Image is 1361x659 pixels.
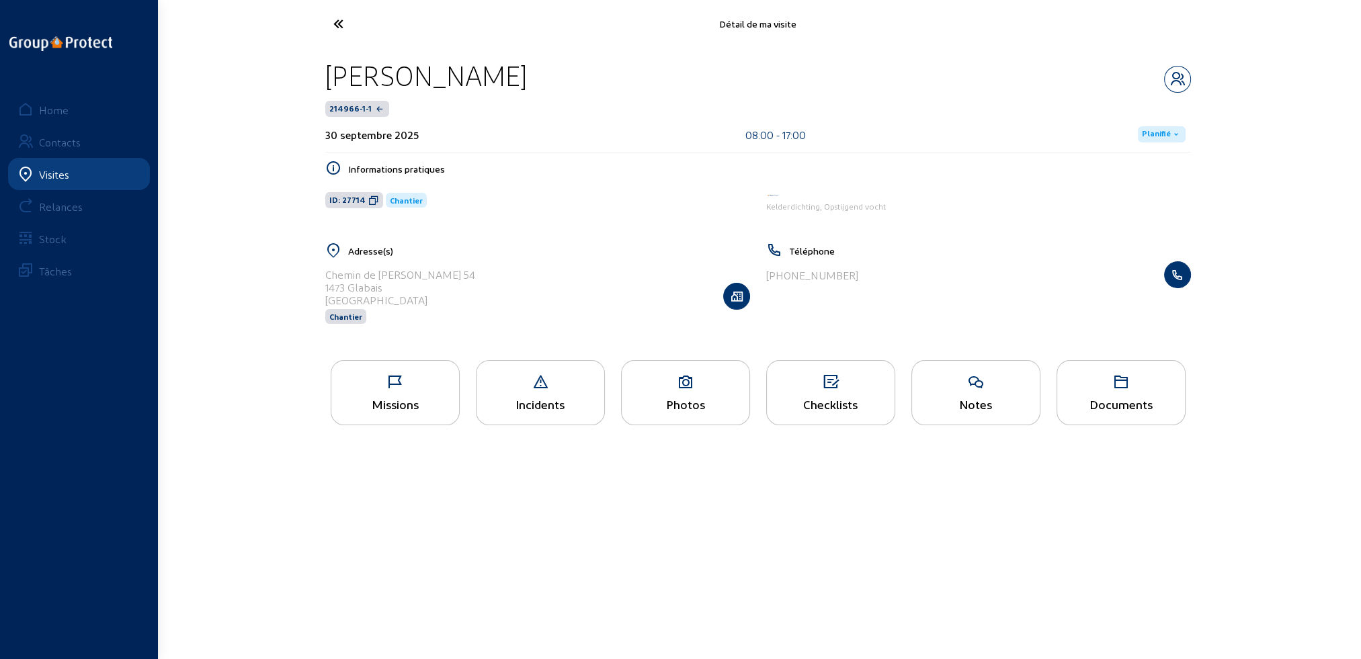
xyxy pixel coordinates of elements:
img: logo-oneline.png [9,36,112,51]
div: [PERSON_NAME] [325,58,527,93]
div: Relances [39,200,83,213]
div: Tâches [39,265,72,277]
h5: Informations pratiques [348,163,1191,175]
div: 1473 Glabais [325,281,475,294]
a: Visites [8,158,150,190]
div: Notes [912,397,1040,411]
a: Relances [8,190,150,222]
span: Kelderdichting, Opstijgend vocht [766,202,886,211]
div: 08:00 - 17:00 [745,128,806,141]
div: [GEOGRAPHIC_DATA] [325,294,475,306]
a: Stock [8,222,150,255]
div: Visites [39,168,69,181]
a: Contacts [8,126,150,158]
div: Stock [39,232,67,245]
a: Home [8,93,150,126]
div: Photos [622,397,749,411]
div: Détail de ma visite [462,18,1054,30]
span: Chantier [390,195,423,205]
a: Tâches [8,255,150,287]
span: 214966-1-1 [329,103,372,114]
div: Missions [331,397,459,411]
h5: Téléphone [789,245,1191,257]
h5: Adresse(s) [348,245,750,257]
div: Chemin de [PERSON_NAME] 54 [325,268,475,281]
div: 30 septembre 2025 [325,128,419,141]
span: Planifié [1142,129,1171,140]
div: Checklists [767,397,895,411]
div: Incidents [477,397,604,411]
div: Contacts [39,136,81,148]
div: [PHONE_NUMBER] [766,269,858,281]
div: Home [39,103,69,116]
span: Chantier [329,312,362,321]
img: Aqua Protect [766,193,780,197]
span: ID: 27714 [329,195,366,206]
div: Documents [1057,397,1185,411]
